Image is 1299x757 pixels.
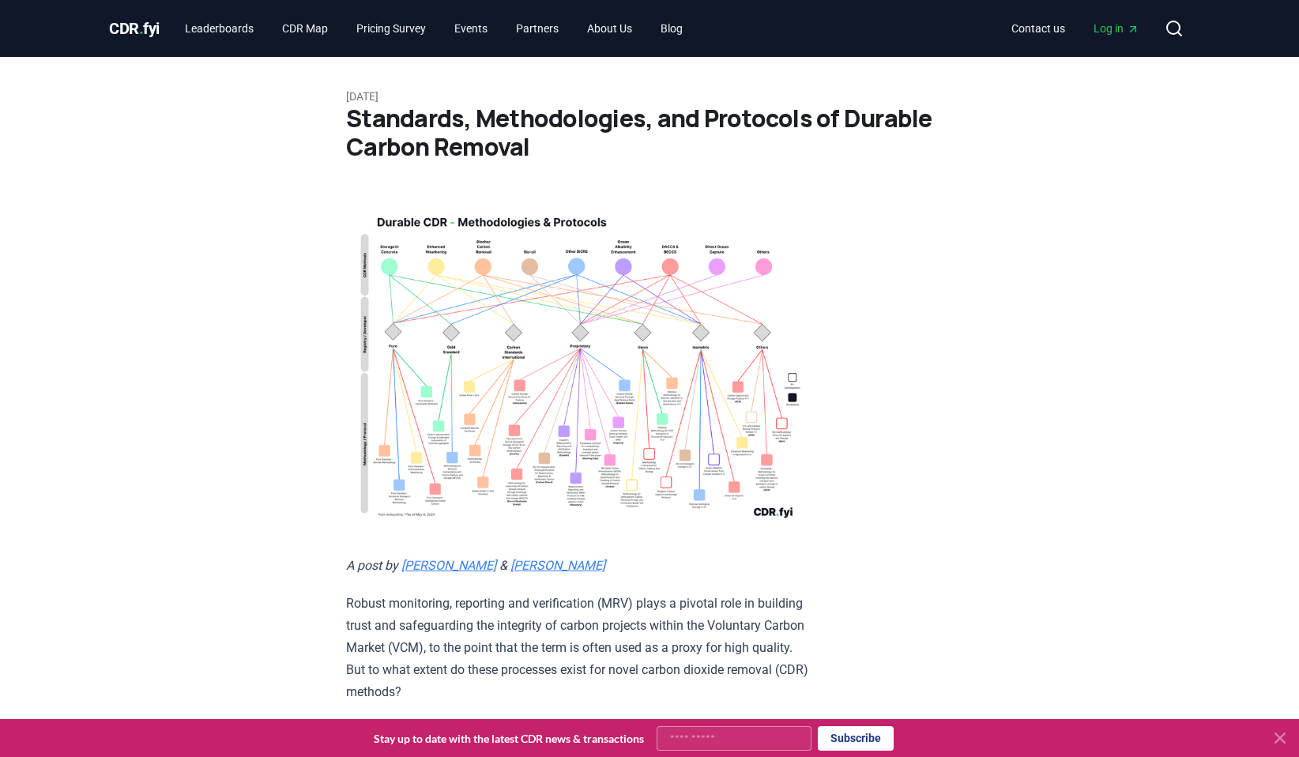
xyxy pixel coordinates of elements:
[1081,14,1152,43] a: Log in
[999,14,1078,43] a: Contact us
[109,19,160,38] span: CDR fyi
[346,89,953,104] p: [DATE]
[344,14,439,43] a: Pricing Survey
[346,593,808,703] p: Robust monitoring, reporting and verification (MRV) plays a pivotal role in building trust and sa...
[648,14,695,43] a: Blog
[510,558,605,573] a: [PERSON_NAME]
[503,14,571,43] a: Partners
[999,14,1152,43] nav: Main
[346,104,953,161] h1: Standards, Methodologies, and Protocols of Durable Carbon Removal
[499,558,507,573] em: &
[172,14,695,43] nav: Main
[139,19,144,38] span: .
[1094,21,1139,36] span: Log in
[346,558,398,573] em: A post by
[442,14,500,43] a: Events
[401,558,496,573] a: [PERSON_NAME]
[574,14,645,43] a: About Us
[346,199,808,529] img: blog post image
[172,14,266,43] a: Leaderboards
[269,14,341,43] a: CDR Map
[109,17,160,40] a: CDR.fyi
